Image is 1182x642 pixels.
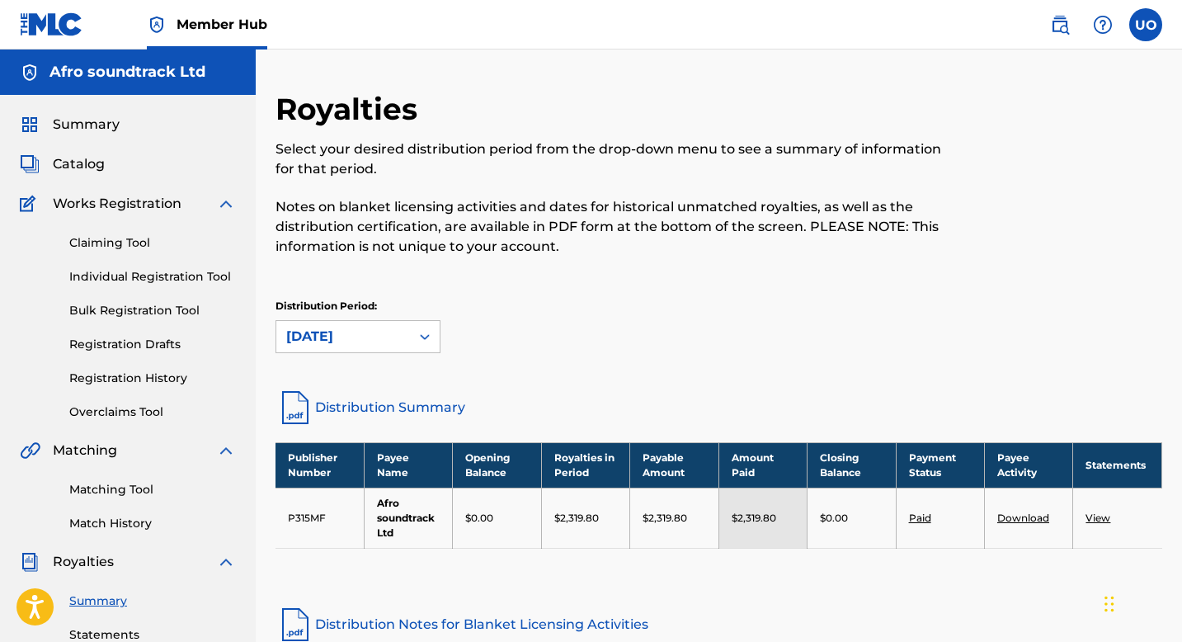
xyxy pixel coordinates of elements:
[69,515,236,532] a: Match History
[275,488,364,548] td: P315MF
[1050,15,1070,35] img: search
[177,15,267,34] span: Member Hub
[1136,407,1182,540] iframe: Resource Center
[275,91,426,128] h2: Royalties
[554,511,599,526] p: $2,319.80
[53,194,181,214] span: Works Registration
[216,194,236,214] img: expand
[1073,442,1162,488] th: Statements
[20,12,83,36] img: MLC Logo
[364,488,452,548] td: Afro soundtrack Ltd
[69,302,236,319] a: Bulk Registration Tool
[630,442,718,488] th: Payable Amount
[732,511,776,526] p: $2,319.80
[53,154,105,174] span: Catalog
[53,115,120,135] span: Summary
[53,441,117,460] span: Matching
[1043,8,1076,41] a: Public Search
[808,442,896,488] th: Closing Balance
[53,552,114,572] span: Royalties
[20,154,105,174] a: CatalogCatalog
[909,512,931,524] a: Paid
[20,115,40,135] img: Summary
[275,197,958,257] p: Notes on blanket licensing activities and dates for historical unmatched royalties, as well as th...
[20,154,40,174] img: Catalog
[69,234,236,252] a: Claiming Tool
[69,481,236,498] a: Matching Tool
[820,511,848,526] p: $0.00
[541,442,629,488] th: Royalties in Period
[1085,512,1110,524] a: View
[1129,8,1162,41] div: User Menu
[275,442,364,488] th: Publisher Number
[69,268,236,286] a: Individual Registration Tool
[20,63,40,83] img: Accounts
[643,511,687,526] p: $2,319.80
[216,552,236,572] img: expand
[275,388,1162,427] a: Distribution Summary
[718,442,807,488] th: Amount Paid
[216,441,236,460] img: expand
[275,388,315,427] img: distribution-summary-pdf
[20,441,40,460] img: Matching
[1100,563,1182,642] iframe: Chat Widget
[465,511,493,526] p: $0.00
[275,139,958,179] p: Select your desired distribution period from the drop-down menu to see a summary of information f...
[1093,15,1113,35] img: help
[1104,579,1114,629] div: Drag
[275,299,440,314] p: Distribution Period:
[364,442,452,488] th: Payee Name
[69,370,236,387] a: Registration History
[20,115,120,135] a: SummarySummary
[69,336,236,353] a: Registration Drafts
[69,404,236,421] a: Overclaims Tool
[49,63,205,82] h5: Afro soundtrack Ltd
[286,327,400,347] div: [DATE]
[20,194,41,214] img: Works Registration
[896,442,984,488] th: Payment Status
[20,552,40,572] img: Royalties
[453,442,541,488] th: Opening Balance
[985,442,1073,488] th: Payee Activity
[147,15,167,35] img: Top Rightsholder
[997,512,1049,524] a: Download
[1086,8,1119,41] div: Help
[69,592,236,610] a: Summary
